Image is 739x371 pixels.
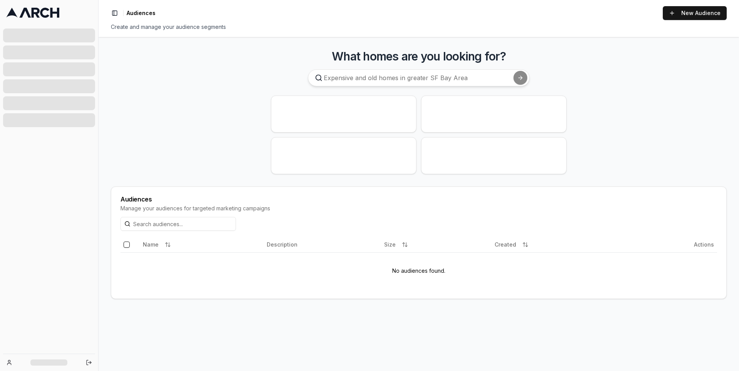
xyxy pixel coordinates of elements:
input: Search audiences... [120,217,236,231]
button: Log out [84,357,94,368]
th: Actions [634,237,717,252]
div: Create and manage your audience segments [111,23,727,31]
span: Audiences [127,9,155,17]
div: Name [143,238,261,251]
div: Manage your audiences for targeted marketing campaigns [120,205,717,212]
div: Audiences [120,196,717,202]
nav: breadcrumb [127,9,155,17]
td: No audiences found. [120,252,717,289]
th: Description [264,237,381,252]
input: Expensive and old homes in greater SF Bay Area [308,69,530,86]
div: Size [384,238,488,251]
a: New Audience [663,6,727,20]
h3: What homes are you looking for? [111,49,727,63]
div: Created [495,238,630,251]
